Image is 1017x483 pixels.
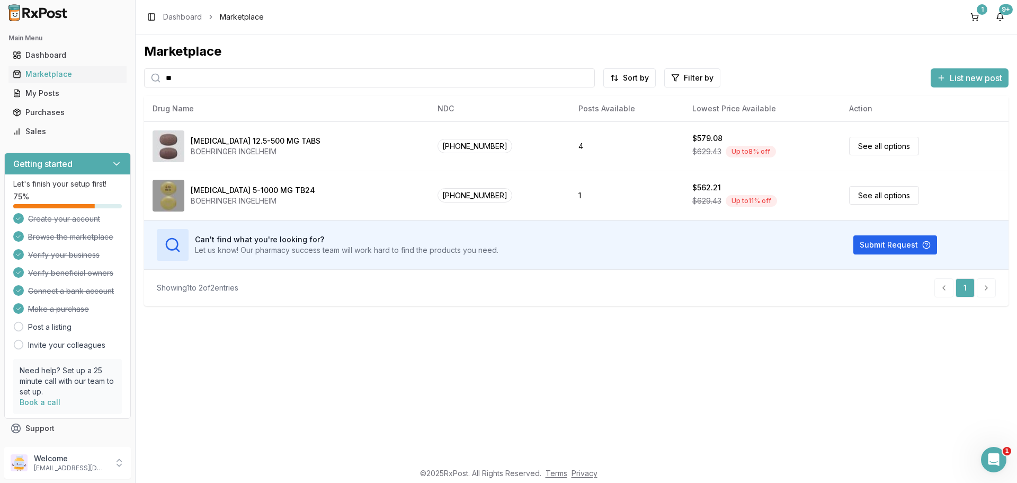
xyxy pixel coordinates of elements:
span: Browse the marketplace [28,232,113,242]
a: Privacy [572,469,597,478]
span: [PHONE_NUMBER] [438,139,512,153]
a: Post a listing [28,322,72,332]
a: Sales [8,122,127,141]
div: Sales [13,126,122,137]
a: See all options [849,137,919,155]
nav: pagination [934,278,996,297]
span: Sort by [623,73,649,83]
span: Make a purchase [28,304,89,314]
a: Marketplace [8,65,127,84]
div: [MEDICAL_DATA] 5-1000 MG TB24 [191,185,315,196]
span: List new post [950,72,1002,84]
div: BOEHRINGER INGELHEIM [191,196,315,206]
a: List new post [931,74,1009,84]
button: 9+ [992,8,1009,25]
button: My Posts [4,85,131,102]
span: Create your account [28,214,100,224]
span: Verify your business [28,250,100,260]
div: $579.08 [692,133,722,144]
div: Showing 1 to 2 of 2 entries [157,283,238,293]
a: Purchases [8,103,127,122]
td: 1 [570,171,683,220]
th: NDC [429,96,570,121]
button: Sales [4,123,131,140]
button: Marketplace [4,66,131,83]
button: List new post [931,68,1009,87]
button: Filter by [664,68,720,87]
h3: Getting started [13,157,73,170]
span: 1 [1003,447,1011,455]
div: Purchases [13,107,122,118]
button: 1 [966,8,983,25]
div: Dashboard [13,50,122,60]
button: Purchases [4,104,131,121]
a: Book a call [20,398,60,407]
span: Marketplace [220,12,264,22]
div: [MEDICAL_DATA] 12.5-500 MG TABS [191,136,320,146]
div: $562.21 [692,182,721,193]
h2: Main Menu [8,34,127,42]
img: User avatar [11,454,28,471]
button: Dashboard [4,47,131,64]
th: Lowest Price Available [684,96,841,121]
th: Drug Name [144,96,429,121]
div: Up to 11 % off [726,195,777,207]
div: Marketplace [13,69,122,80]
button: Support [4,419,131,438]
div: My Posts [13,88,122,99]
span: [PHONE_NUMBER] [438,188,512,203]
th: Posts Available [570,96,683,121]
span: $629.43 [692,196,721,206]
nav: breadcrumb [163,12,264,22]
div: Marketplace [144,43,1009,60]
span: Verify beneficial owners [28,268,113,278]
a: Terms [546,469,567,478]
img: Synjardy 12.5-500 MG TABS [153,130,184,162]
button: Feedback [4,438,131,457]
p: Let's finish your setup first! [13,179,122,189]
p: Need help? Set up a 25 minute call with our team to set up. [20,365,115,397]
a: See all options [849,186,919,205]
a: My Posts [8,84,127,103]
span: Feedback [25,442,61,453]
div: 9+ [999,4,1013,15]
td: 4 [570,121,683,171]
a: 1 [956,278,975,297]
p: [EMAIL_ADDRESS][DOMAIN_NAME] [34,464,108,472]
p: Let us know! Our pharmacy success team will work hard to find the products you need. [195,245,498,256]
img: RxPost Logo [4,4,72,21]
span: Filter by [684,73,713,83]
a: Dashboard [163,12,202,22]
span: $629.43 [692,146,721,157]
a: Dashboard [8,46,127,65]
iframe: Intercom live chat [981,447,1006,472]
th: Action [841,96,1009,121]
button: Sort by [603,68,656,87]
div: BOEHRINGER INGELHEIM [191,146,320,157]
a: Invite your colleagues [28,340,105,350]
img: Synjardy XR 5-1000 MG TB24 [153,180,184,212]
p: Welcome [34,453,108,464]
button: Submit Request [853,235,937,254]
h3: Can't find what you're looking for? [195,234,498,245]
div: 1 [977,4,987,15]
div: Up to 8 % off [726,146,776,157]
span: Connect a bank account [28,286,114,296]
span: 75 % [13,191,29,202]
